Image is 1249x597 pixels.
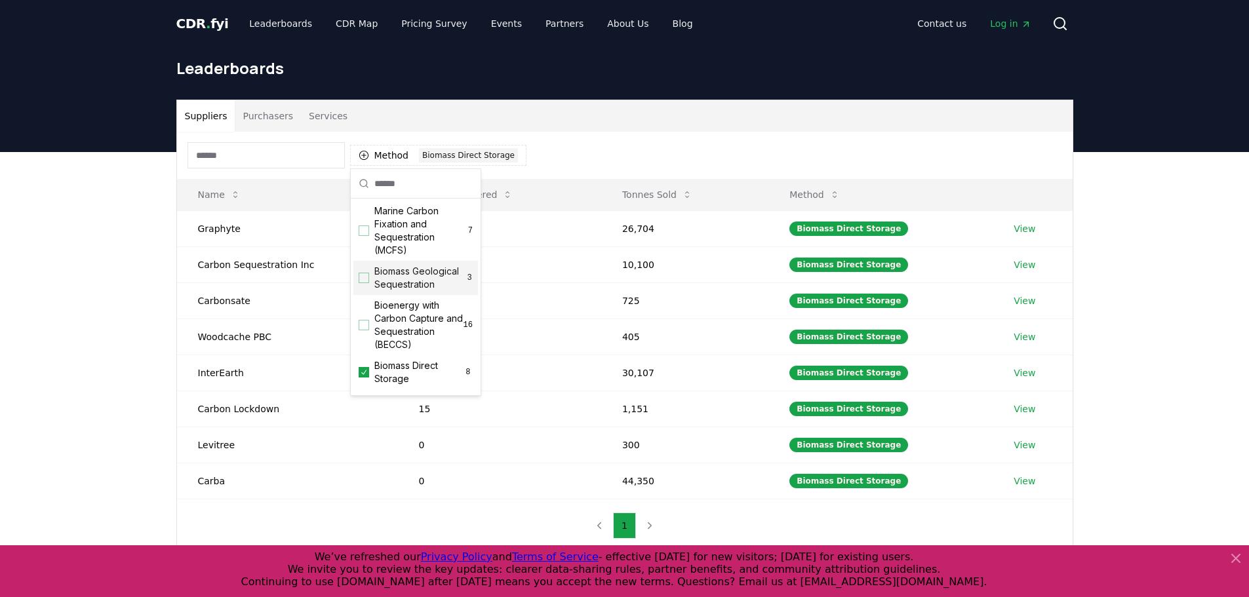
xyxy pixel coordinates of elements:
span: Bioenergy with Carbon Capture and Sequestration (BECCS) [374,299,464,351]
span: Marine Carbon Fixation and Sequestration (MCFS) [374,204,468,257]
td: 6,000 [398,246,601,282]
td: Graphyte [177,210,398,246]
td: 725 [601,282,768,318]
button: Method [779,182,850,208]
a: Log in [980,12,1041,35]
a: Blog [662,12,704,35]
div: Biomass Direct Storage [789,474,908,488]
h1: Leaderboards [176,58,1073,79]
button: 1 [613,512,636,539]
div: Biomass Direct Storage [789,221,908,236]
td: 0 [398,427,601,463]
a: CDR.fyi [176,14,229,33]
div: Biomass Direct Storage [789,366,908,380]
nav: Main [239,12,703,35]
button: MethodBiomass Direct Storage [350,145,526,166]
td: Carbon Sequestration Inc [177,246,398,282]
span: 16 [464,320,473,330]
button: Purchasers [235,100,301,132]
button: Services [301,100,355,132]
nav: Main [907,12,1041,35]
a: View [1014,402,1035,415]
a: View [1014,330,1035,343]
td: 0 [398,463,601,499]
a: View [1014,294,1035,307]
a: View [1014,222,1035,235]
a: About Us [597,12,659,35]
div: Biomass Direct Storage [789,258,908,272]
div: Biomass Direct Storage [789,330,908,344]
td: 19 [398,355,601,391]
td: InterEarth [177,355,398,391]
div: Biomass Direct Storage [419,148,518,163]
a: Leaderboards [239,12,323,35]
a: View [1014,438,1035,452]
span: 8 [464,367,473,377]
span: 7 [468,225,473,236]
td: 405 [601,318,768,355]
button: Suppliers [177,100,235,132]
a: Events [481,12,532,35]
span: 3 [466,273,473,283]
td: 6,838 [398,210,601,246]
td: Carbonsate [177,282,398,318]
td: 1,151 [601,391,768,427]
span: Enhanced Weathering [374,393,463,419]
td: Levitree [177,427,398,463]
span: CDR fyi [176,16,229,31]
td: 264 [398,282,601,318]
a: Partners [535,12,594,35]
td: Woodcache PBC [177,318,398,355]
span: Log in [990,17,1031,30]
span: . [206,16,210,31]
a: Pricing Survey [391,12,477,35]
td: 300 [601,427,768,463]
a: View [1014,258,1035,271]
button: Tonnes Sold [612,182,703,208]
td: Carba [177,463,398,499]
td: 44,350 [601,463,768,499]
td: Carbon Lockdown [177,391,398,427]
a: View [1014,366,1035,379]
a: View [1014,474,1035,488]
td: 26,704 [601,210,768,246]
a: Contact us [907,12,977,35]
button: Name [188,182,251,208]
td: 10,100 [601,246,768,282]
div: Biomass Direct Storage [789,438,908,452]
a: CDR Map [325,12,388,35]
td: 69 [398,318,601,355]
div: Biomass Direct Storage [789,402,908,416]
div: Biomass Direct Storage [789,294,908,308]
span: Biomass Direct Storage [374,359,464,385]
td: 30,107 [601,355,768,391]
td: 15 [398,391,601,427]
span: Biomass Geological Sequestration [374,265,466,291]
